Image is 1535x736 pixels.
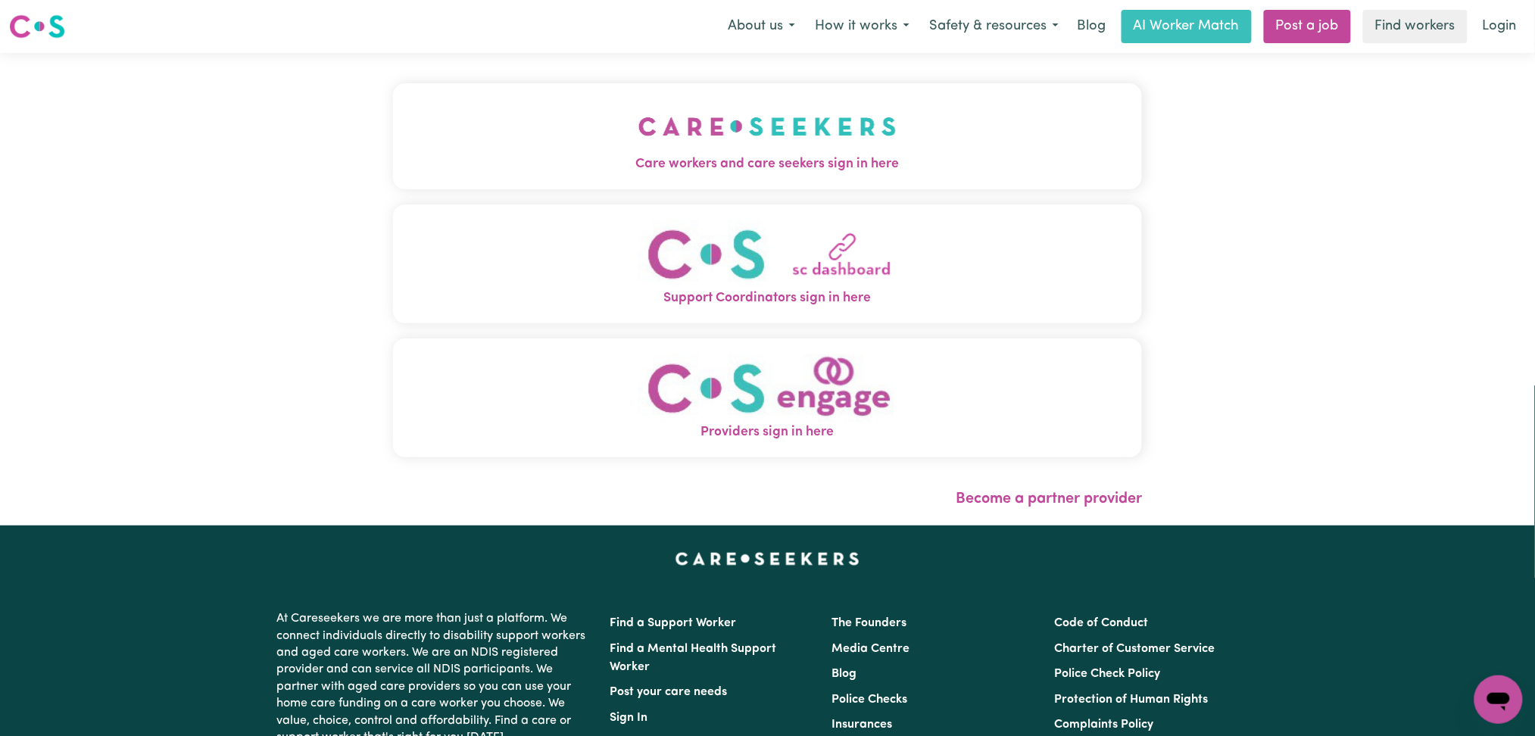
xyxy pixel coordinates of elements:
a: Media Centre [832,643,910,655]
a: Become a partner provider [956,491,1142,507]
a: Careseekers logo [9,9,65,44]
span: Care workers and care seekers sign in here [393,154,1143,174]
a: Charter of Customer Service [1054,643,1215,655]
a: Login [1474,10,1526,43]
a: Police Checks [832,694,908,706]
button: Care workers and care seekers sign in here [393,83,1143,189]
a: Blog [1069,10,1115,43]
a: Blog [832,668,857,680]
button: About us [718,11,805,42]
a: Find a Mental Health Support Worker [610,643,777,673]
a: Post a job [1264,10,1351,43]
a: Find a Support Worker [610,617,737,629]
a: AI Worker Match [1122,10,1252,43]
button: Safety & resources [919,11,1069,42]
span: Providers sign in here [393,423,1143,442]
a: Careseekers home page [675,553,860,565]
a: The Founders [832,617,907,629]
a: Protection of Human Rights [1054,694,1208,706]
a: Find workers [1363,10,1468,43]
a: Post your care needs [610,686,728,698]
a: Complaints Policy [1054,719,1153,731]
button: Providers sign in here [393,338,1143,457]
a: Insurances [832,719,893,731]
button: Support Coordinators sign in here [393,204,1143,323]
a: Sign In [610,712,648,724]
a: Code of Conduct [1054,617,1148,629]
img: Careseekers logo [9,13,65,40]
a: Police Check Policy [1054,668,1160,680]
button: How it works [805,11,919,42]
span: Support Coordinators sign in here [393,288,1143,308]
iframe: Button to launch messaging window [1474,675,1523,724]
